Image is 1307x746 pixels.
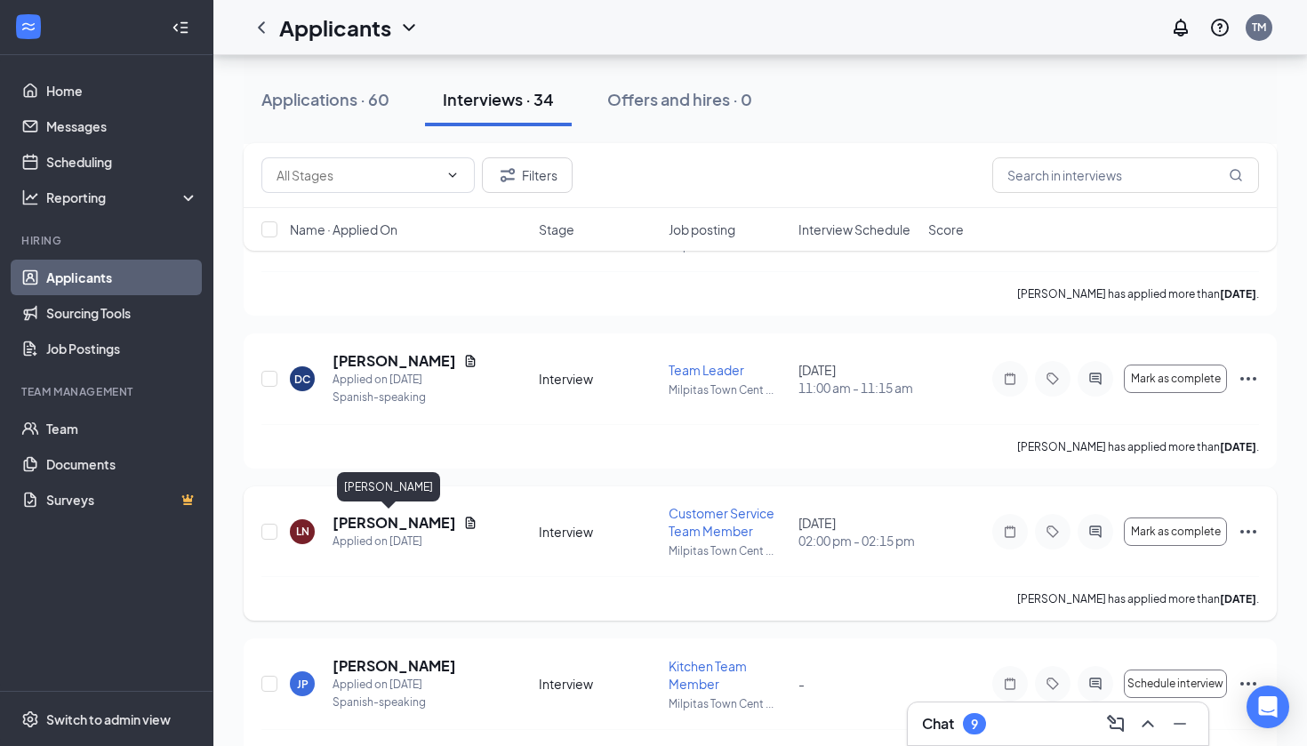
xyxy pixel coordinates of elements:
[46,411,198,446] a: Team
[999,677,1021,691] svg: Note
[1166,710,1194,738] button: Minimize
[539,370,658,388] div: Interview
[669,221,735,238] span: Job posting
[443,88,554,110] div: Interviews · 34
[1220,592,1256,606] b: [DATE]
[1017,286,1259,301] p: [PERSON_NAME] has applied more than .
[46,189,199,206] div: Reporting
[46,144,198,180] a: Scheduling
[337,472,440,501] div: [PERSON_NAME]
[1124,365,1227,393] button: Mark as complete
[669,658,747,692] span: Kitchen Team Member
[46,446,198,482] a: Documents
[798,514,918,549] div: [DATE]
[539,675,658,693] div: Interview
[1042,372,1063,386] svg: Tag
[1170,17,1191,38] svg: Notifications
[1247,686,1289,728] div: Open Intercom Messenger
[277,165,438,185] input: All Stages
[1042,525,1063,539] svg: Tag
[46,260,198,295] a: Applicants
[1085,372,1106,386] svg: ActiveChat
[1127,678,1223,690] span: Schedule interview
[463,354,477,368] svg: Document
[971,717,978,732] div: 9
[1124,670,1227,698] button: Schedule interview
[1137,713,1159,734] svg: ChevronUp
[1085,525,1106,539] svg: ActiveChat
[1131,373,1221,385] span: Mark as complete
[798,361,918,397] div: [DATE]
[46,73,198,108] a: Home
[333,676,456,694] div: Applied on [DATE]
[798,532,918,549] span: 02:00 pm - 02:15 pm
[1252,20,1266,35] div: TM
[445,168,460,182] svg: ChevronDown
[1134,710,1162,738] button: ChevronUp
[497,164,518,186] svg: Filter
[333,694,456,711] div: Spanish-speaking
[1169,713,1191,734] svg: Minimize
[251,17,272,38] svg: ChevronLeft
[1102,710,1130,738] button: ComposeMessage
[46,108,198,144] a: Messages
[1238,673,1259,694] svg: Ellipses
[172,19,189,36] svg: Collapse
[1042,677,1063,691] svg: Tag
[798,676,805,692] span: -
[46,331,198,366] a: Job Postings
[46,295,198,331] a: Sourcing Tools
[1085,677,1106,691] svg: ActiveChat
[999,372,1021,386] svg: Note
[21,189,39,206] svg: Analysis
[1238,521,1259,542] svg: Ellipses
[922,714,954,734] h3: Chat
[46,482,198,517] a: SurveysCrown
[20,18,37,36] svg: WorkstreamLogo
[1017,591,1259,606] p: [PERSON_NAME] has applied more than .
[669,696,788,711] p: Milpitas Town Cent ...
[669,362,744,378] span: Team Leader
[279,12,391,43] h1: Applicants
[539,221,574,238] span: Stage
[1124,517,1227,546] button: Mark as complete
[1238,368,1259,389] svg: Ellipses
[333,351,456,371] h5: [PERSON_NAME]
[296,524,309,539] div: LN
[992,157,1259,193] input: Search in interviews
[1220,440,1256,453] b: [DATE]
[1209,17,1231,38] svg: QuestionInfo
[398,17,420,38] svg: ChevronDown
[290,221,397,238] span: Name · Applied On
[333,513,456,533] h5: [PERSON_NAME]
[1105,713,1127,734] svg: ComposeMessage
[21,710,39,728] svg: Settings
[669,382,788,397] p: Milpitas Town Cent ...
[798,221,910,238] span: Interview Schedule
[1229,168,1243,182] svg: MagnifyingGlass
[482,157,573,193] button: Filter Filters
[928,221,964,238] span: Score
[539,523,658,541] div: Interview
[333,533,477,550] div: Applied on [DATE]
[294,372,310,387] div: DC
[1220,287,1256,301] b: [DATE]
[297,677,309,692] div: JP
[333,656,456,676] h5: [PERSON_NAME]
[21,384,195,399] div: Team Management
[333,371,477,389] div: Applied on [DATE]
[21,233,195,248] div: Hiring
[46,710,171,728] div: Switch to admin view
[999,525,1021,539] svg: Note
[333,389,477,406] div: Spanish-speaking
[1131,525,1221,538] span: Mark as complete
[261,88,389,110] div: Applications · 60
[669,543,788,558] p: Milpitas Town Cent ...
[1017,439,1259,454] p: [PERSON_NAME] has applied more than .
[463,516,477,530] svg: Document
[669,505,774,539] span: Customer Service Team Member
[798,379,918,397] span: 11:00 am - 11:15 am
[607,88,752,110] div: Offers and hires · 0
